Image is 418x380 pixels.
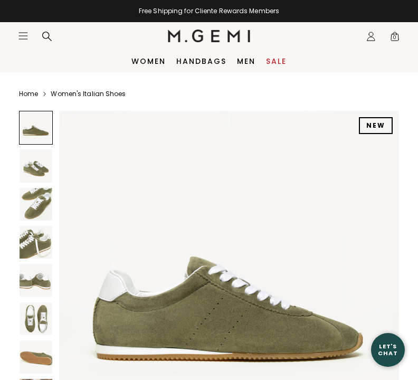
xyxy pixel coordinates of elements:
span: 0 [389,33,400,44]
a: Women [131,57,166,65]
div: NEW [359,117,393,134]
a: Handbags [176,57,226,65]
a: Men [237,57,255,65]
img: The Morena [20,226,52,259]
div: Let's Chat [371,343,405,356]
a: Sale [266,57,287,65]
img: The Morena [20,340,52,373]
button: Open site menu [18,31,28,41]
img: The Morena [20,264,52,297]
a: Women's Italian Shoes [51,90,126,98]
img: The Morena [20,302,52,335]
img: M.Gemi [168,30,251,42]
img: The Morena [20,188,52,221]
a: Home [19,90,38,98]
img: The Morena [20,149,52,182]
